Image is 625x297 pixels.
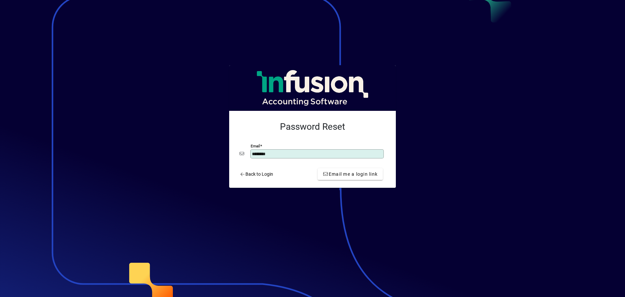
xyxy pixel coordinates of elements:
span: Back to Login [240,171,273,178]
button: Email me a login link [318,168,383,180]
mat-label: Email [251,144,260,148]
h2: Password Reset [240,121,385,132]
span: Email me a login link [323,171,378,178]
a: Back to Login [237,168,276,180]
